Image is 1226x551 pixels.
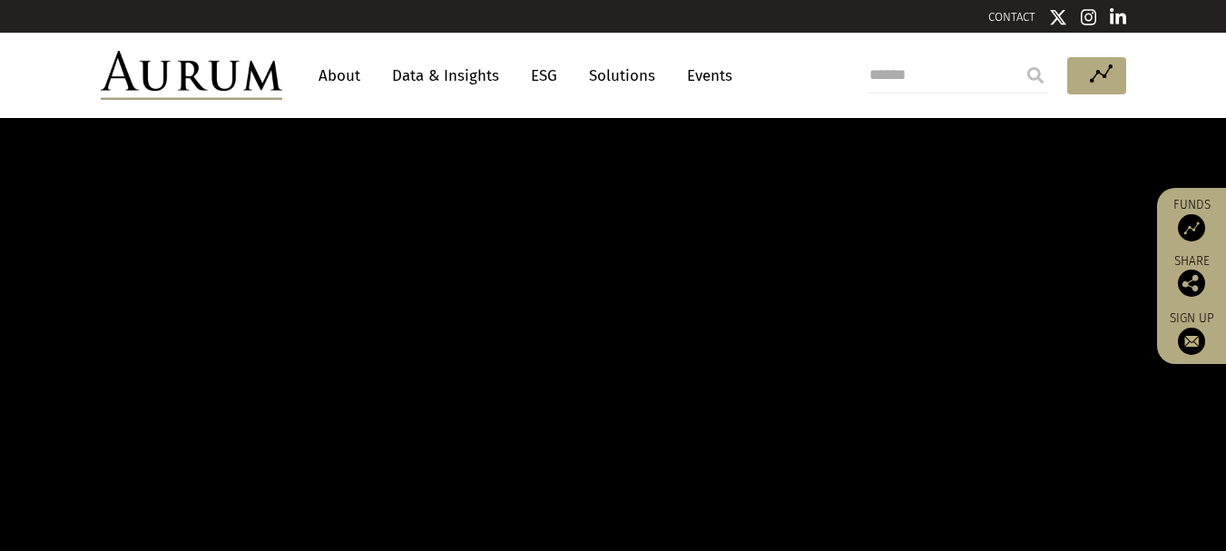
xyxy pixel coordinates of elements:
[1166,255,1217,297] div: Share
[1166,197,1217,241] a: Funds
[1081,8,1097,26] img: Instagram icon
[1110,8,1126,26] img: Linkedin icon
[309,59,369,93] a: About
[383,59,508,93] a: Data & Insights
[1178,270,1205,297] img: Share this post
[580,59,664,93] a: Solutions
[1178,214,1205,241] img: Access Funds
[1017,57,1054,93] input: Submit
[678,59,732,93] a: Events
[1178,328,1205,355] img: Sign up to our newsletter
[101,51,282,100] img: Aurum
[988,10,1035,24] a: CONTACT
[522,59,566,93] a: ESG
[1049,8,1067,26] img: Twitter icon
[1166,310,1217,355] a: Sign up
